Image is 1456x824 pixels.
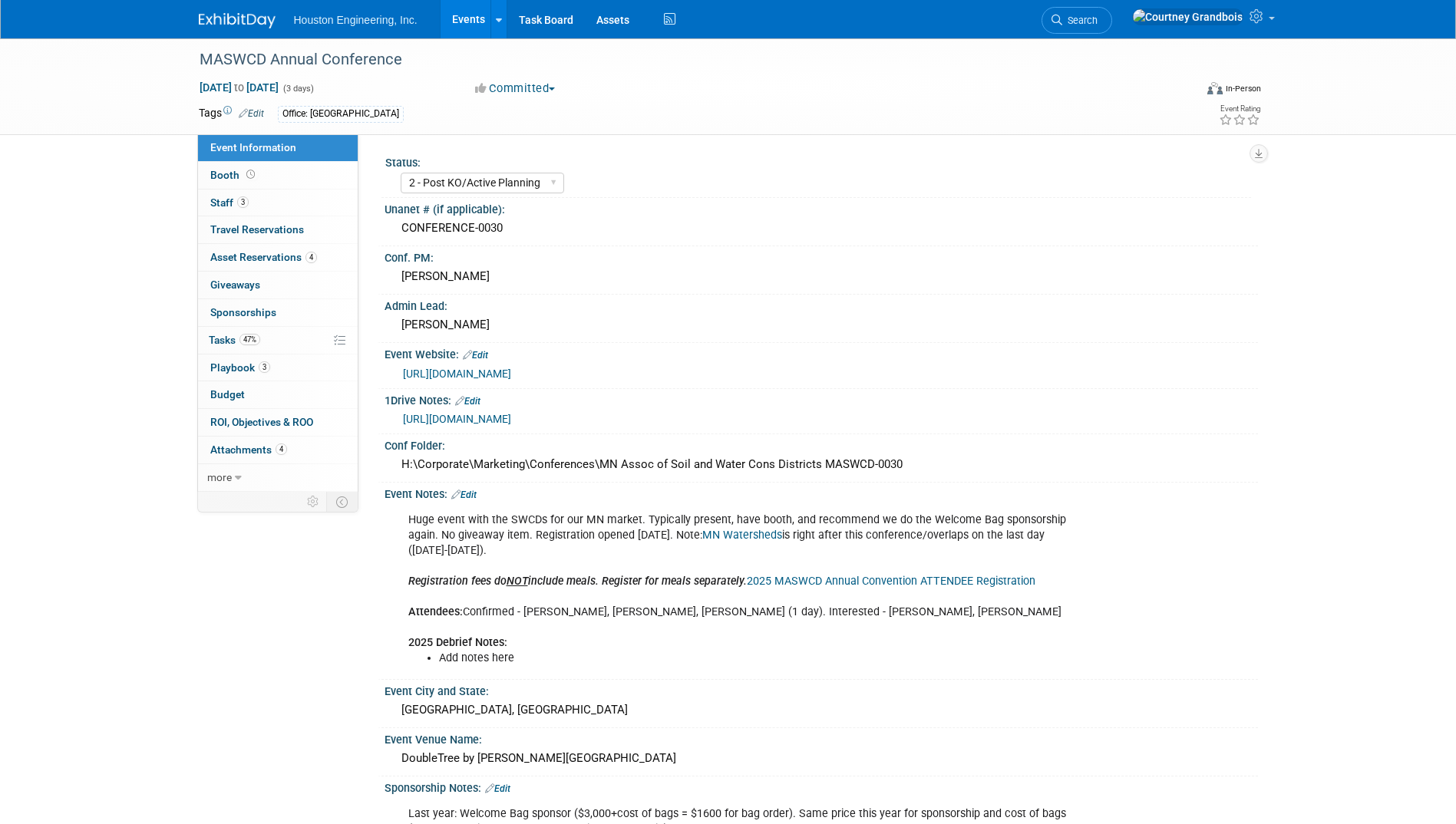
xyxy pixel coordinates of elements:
[198,327,358,354] a: Tasks47%
[396,747,1246,770] div: DoubleTree by [PERSON_NAME][GEOGRAPHIC_DATA]
[396,313,1246,337] div: [PERSON_NAME]
[210,223,304,236] span: Travel Reservations
[455,396,480,407] a: Edit
[237,196,249,208] span: 3
[239,334,260,345] span: 47%
[198,437,358,463] a: Attachments4
[385,343,1258,363] div: Event Website:
[305,252,317,263] span: 4
[385,198,1258,217] div: Unanet # (if applicable):
[385,776,1258,796] div: Sponsorship Notes:
[1042,7,1112,34] a: Search
[243,169,258,180] span: Booth not reserved yet
[198,216,358,243] a: Travel Reservations
[209,334,260,346] span: Tasks
[198,409,358,436] a: ROI, Objectives & ROO
[463,350,488,361] a: Edit
[210,306,276,318] span: Sponsorships
[210,361,270,374] span: Playbook
[210,141,296,153] span: Event Information
[239,108,264,119] a: Edit
[507,575,528,588] u: NOT
[408,636,507,649] b: 2025 Debrief Notes:
[207,471,232,483] span: more
[210,169,258,181] span: Booth
[282,84,314,94] span: (3 days)
[210,416,313,428] span: ROI, Objectives & ROO
[1207,82,1223,94] img: Format-Inperson.png
[300,492,327,512] td: Personalize Event Tab Strip
[451,489,477,500] a: Edit
[385,680,1258,699] div: Event City and State:
[485,783,510,794] a: Edit
[232,81,246,94] span: to
[198,299,358,326] a: Sponsorships
[702,529,782,542] a: MN Watersheds
[198,272,358,298] a: Giveaways
[385,295,1258,314] div: Admin Lead:
[210,443,287,456] span: Attachments
[1104,80,1262,103] div: Event Format
[210,196,249,209] span: Staff
[199,105,264,123] td: Tags
[403,413,511,425] a: [URL][DOMAIN_NAME]
[396,453,1246,476] div: H:\Corporate\Marketing\Conferences\MN Assoc of Soil and Water Cons Districts MASWCD-0030
[1225,83,1261,94] div: In-Person
[198,162,358,189] a: Booth
[385,246,1258,265] div: Conf. PM:
[198,244,358,271] a: Asset Reservations4
[198,381,358,408] a: Budget
[326,492,358,512] td: Toggle Event Tabs
[396,698,1246,722] div: [GEOGRAPHIC_DATA], [GEOGRAPHIC_DATA]
[385,728,1258,747] div: Event Venue Name:
[1219,105,1260,113] div: Event Rating
[398,505,1089,674] div: Huge event with the SWCDs for our MN market. Typically present, have booth, and recommend we do t...
[210,388,245,400] span: Budget
[1132,8,1243,25] img: Courtney Grandbois
[198,354,358,381] a: Playbook3
[259,361,270,373] span: 3
[385,483,1258,503] div: Event Notes:
[276,443,287,455] span: 4
[408,575,747,588] i: Registration fees do include meals. Register for meals separately.
[294,14,418,26] span: Houston Engineering, Inc.
[210,251,317,263] span: Asset Reservations
[199,13,276,28] img: ExhibitDay
[385,434,1258,453] div: Conf Folder:
[198,134,358,161] a: Event Information
[199,81,279,94] span: [DATE] [DATE]
[385,151,1251,170] div: Status:
[210,279,260,291] span: Giveaways
[198,190,358,216] a: Staff3
[198,464,358,491] a: more
[278,106,404,122] div: Office: [GEOGRAPHIC_DATA]
[439,651,1080,666] li: Add notes here
[403,368,511,380] a: [URL][DOMAIN_NAME]
[470,81,561,97] button: Committed
[385,389,1258,409] div: 1Drive Notes:
[396,216,1246,240] div: CONFERENCE-0030
[408,605,463,618] b: Attendees:
[1062,15,1098,26] span: Search
[747,575,1035,588] a: 2025 MASWCD Annual Convention ATTENDEE Registration
[194,46,1171,74] div: MASWCD Annual Conference
[396,265,1246,288] div: [PERSON_NAME]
